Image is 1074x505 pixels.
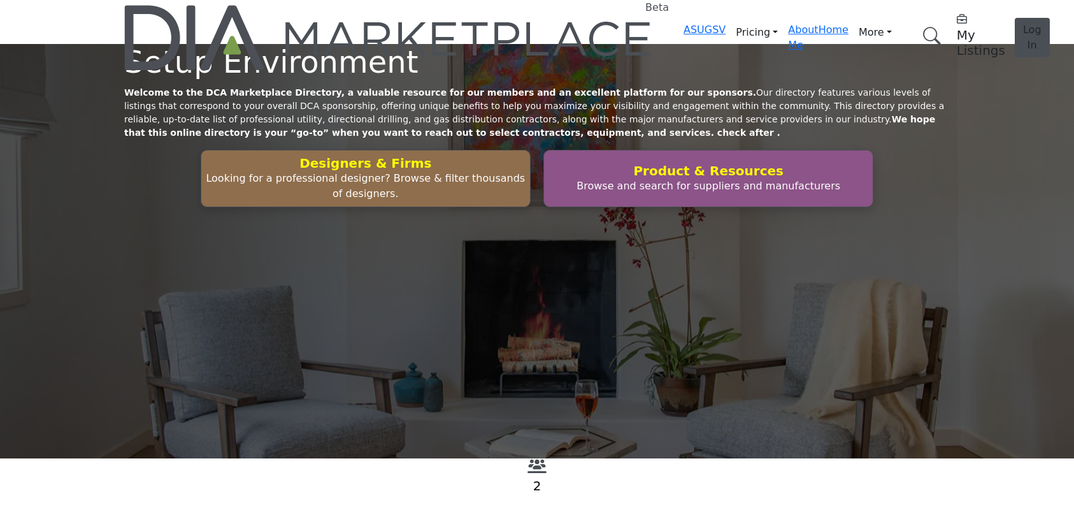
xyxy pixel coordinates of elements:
a: 2 [533,478,541,494]
span: Log In [1023,24,1042,51]
strong: We hope that this online directory is your “go-to” when you want to reach out to select contracto... [124,114,935,138]
p: Our directory features various levels of listings that correspond to your overall DCA sponsorship... [124,86,950,140]
strong: Welcome to the DCA Marketplace Directory, a valuable resource for our members and an excellent pl... [124,87,756,98]
button: Log In [1015,18,1050,57]
p: Browse and search for suppliers and manufacturers [548,179,869,194]
button: Product & Resources Browse and search for suppliers and manufacturers [543,150,873,207]
a: ASUGSV [684,24,726,36]
h6: Beta [645,1,669,13]
div: My Listings [957,12,1005,58]
a: Home [819,24,848,36]
p: Looking for a professional designer? Browse & filter thousands of designers. [205,171,526,201]
h2: Product & Resources [548,163,869,179]
h2: Designers & Firms [205,156,526,171]
a: More [848,22,902,43]
a: Beta [124,5,653,70]
a: About Me [788,24,818,51]
h5: My Listings [957,27,1005,58]
a: Search [910,19,949,53]
a: View Recommenders [527,462,547,474]
button: Designers & Firms Looking for a professional designer? Browse & filter thousands of designers. [201,150,531,207]
a: Pricing [726,22,788,43]
img: Site Logo [124,5,653,70]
